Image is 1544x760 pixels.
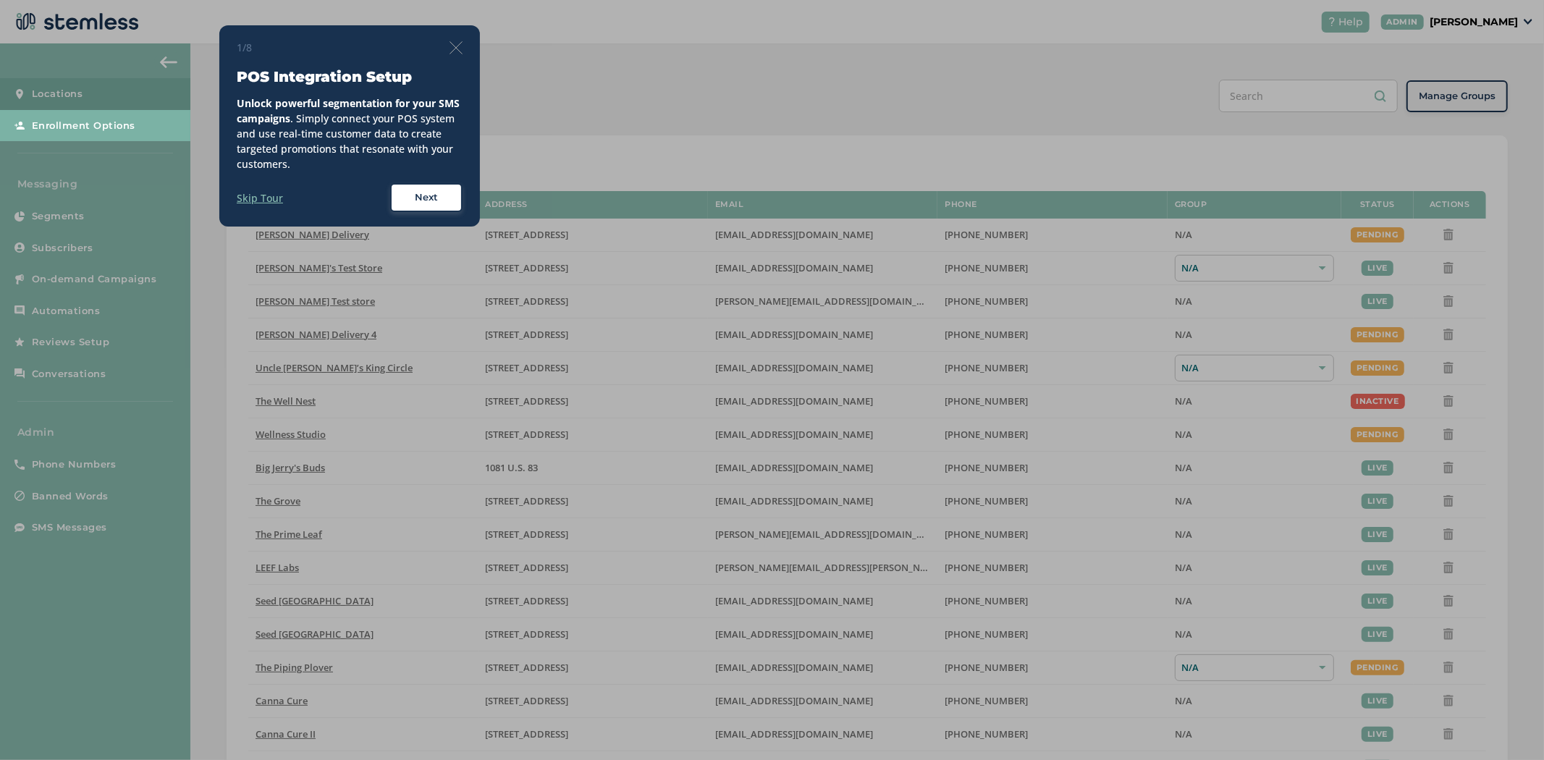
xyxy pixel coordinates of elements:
[237,96,460,125] strong: Unlock powerful segmentation for your SMS campaigns
[237,96,463,172] div: . Simply connect your POS system and use real-time customer data to create targeted promotions th...
[390,183,463,212] button: Next
[450,41,463,54] img: icon-close-thin-accent-606ae9a3.svg
[32,119,135,133] span: Enrollment Options
[237,67,463,87] h3: POS Integration Setup
[237,40,252,55] span: 1/8
[415,190,438,205] span: Next
[237,190,283,206] label: Skip Tour
[1472,691,1544,760] iframe: Chat Widget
